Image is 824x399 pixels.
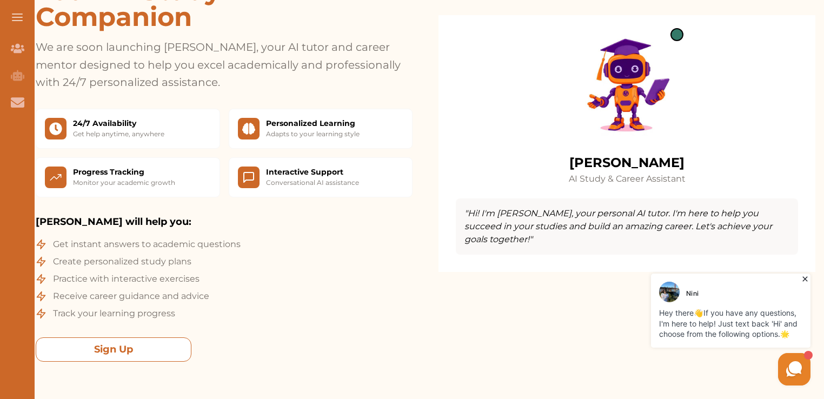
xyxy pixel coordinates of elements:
iframe: HelpCrunch [564,271,813,388]
span: Create personalized study plans [53,255,191,268]
p: Monitor your academic growth [73,178,175,188]
p: Conversational AI assistance [266,178,359,188]
span: Track your learning progress [53,307,175,320]
p: AI Study & Career Assistant [456,172,798,185]
p: "Hi! I'm [PERSON_NAME], your personal AI tutor. I'm here to help you succeed in your studies and ... [464,207,789,246]
h3: [PERSON_NAME] [456,153,798,172]
button: Sign Up [36,337,191,362]
p: Adapts to your learning style [266,129,360,139]
img: Clara AI Assistant [575,32,679,136]
h3: [PERSON_NAME] will help you: [36,215,413,229]
h3: Progress Tracking [73,167,175,178]
h3: 24/7 Availability [73,118,164,129]
span: Receive career guidance and advice [53,290,209,303]
p: We are soon launching [PERSON_NAME], your AI tutor and career mentor designed to help you excel a... [36,38,413,91]
h3: Personalized Learning [266,118,360,129]
p: Get help anytime, anywhere [73,129,164,139]
span: Get instant answers to academic questions [53,238,241,251]
span: Practice with interactive exercises [53,272,200,285]
h3: Interactive Support [266,167,359,178]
